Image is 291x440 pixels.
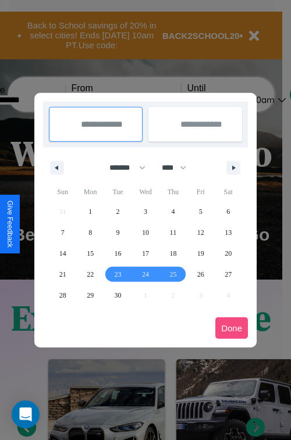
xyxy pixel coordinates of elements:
[49,183,76,201] span: Sun
[104,201,132,222] button: 2
[169,264,176,285] span: 25
[104,222,132,243] button: 9
[76,222,104,243] button: 8
[226,201,230,222] span: 6
[116,201,120,222] span: 2
[159,201,187,222] button: 4
[76,201,104,222] button: 1
[132,243,159,264] button: 17
[215,222,242,243] button: 13
[6,201,14,248] div: Give Feedback
[104,264,132,285] button: 23
[88,222,92,243] span: 8
[104,285,132,306] button: 30
[132,222,159,243] button: 10
[76,183,104,201] span: Mon
[49,222,76,243] button: 7
[142,264,149,285] span: 24
[132,183,159,201] span: Wed
[104,183,132,201] span: Tue
[225,222,232,243] span: 13
[187,222,214,243] button: 12
[187,264,214,285] button: 26
[142,243,149,264] span: 17
[61,222,65,243] span: 7
[187,183,214,201] span: Fri
[187,243,214,264] button: 19
[49,285,76,306] button: 28
[142,222,149,243] span: 10
[170,222,177,243] span: 11
[199,201,203,222] span: 5
[115,285,122,306] span: 30
[159,183,187,201] span: Thu
[115,243,122,264] span: 16
[215,264,242,285] button: 27
[76,243,104,264] button: 15
[88,201,92,222] span: 1
[215,183,242,201] span: Sat
[59,285,66,306] span: 28
[49,264,76,285] button: 21
[59,264,66,285] span: 21
[171,201,175,222] span: 4
[215,317,248,339] button: Done
[104,243,132,264] button: 16
[76,264,104,285] button: 22
[159,264,187,285] button: 25
[144,201,147,222] span: 3
[49,243,76,264] button: 14
[215,201,242,222] button: 6
[197,222,204,243] span: 12
[12,400,40,428] div: Open Intercom Messenger
[87,243,94,264] span: 15
[197,243,204,264] span: 19
[169,243,176,264] span: 18
[225,243,232,264] span: 20
[87,264,94,285] span: 22
[115,264,122,285] span: 23
[132,264,159,285] button: 24
[159,243,187,264] button: 18
[197,264,204,285] span: 26
[87,285,94,306] span: 29
[159,222,187,243] button: 11
[225,264,232,285] span: 27
[215,243,242,264] button: 20
[132,201,159,222] button: 3
[116,222,120,243] span: 9
[187,201,214,222] button: 5
[59,243,66,264] span: 14
[76,285,104,306] button: 29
